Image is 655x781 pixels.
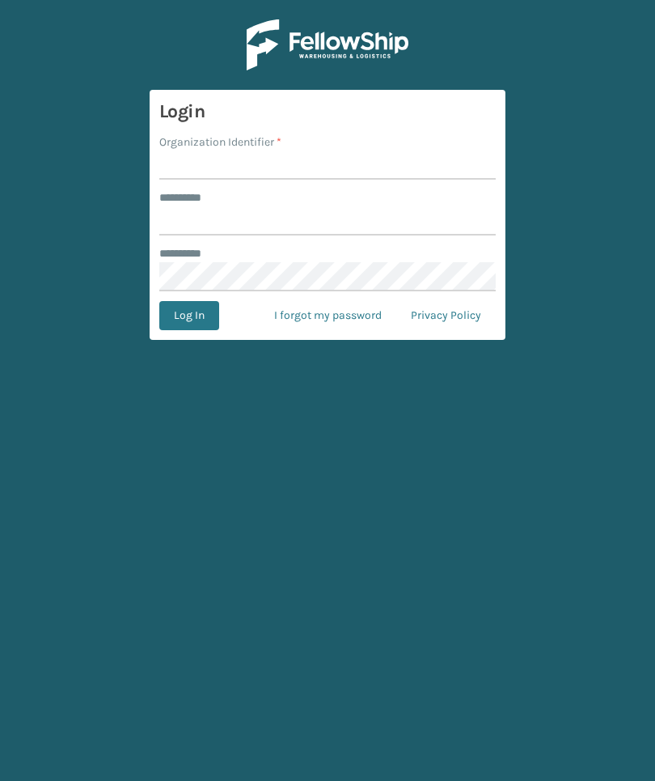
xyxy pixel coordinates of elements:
[260,301,396,330] a: I forgot my password
[396,301,496,330] a: Privacy Policy
[247,19,408,70] img: Logo
[159,134,281,151] label: Organization Identifier
[159,301,219,330] button: Log In
[159,100,496,124] h3: Login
